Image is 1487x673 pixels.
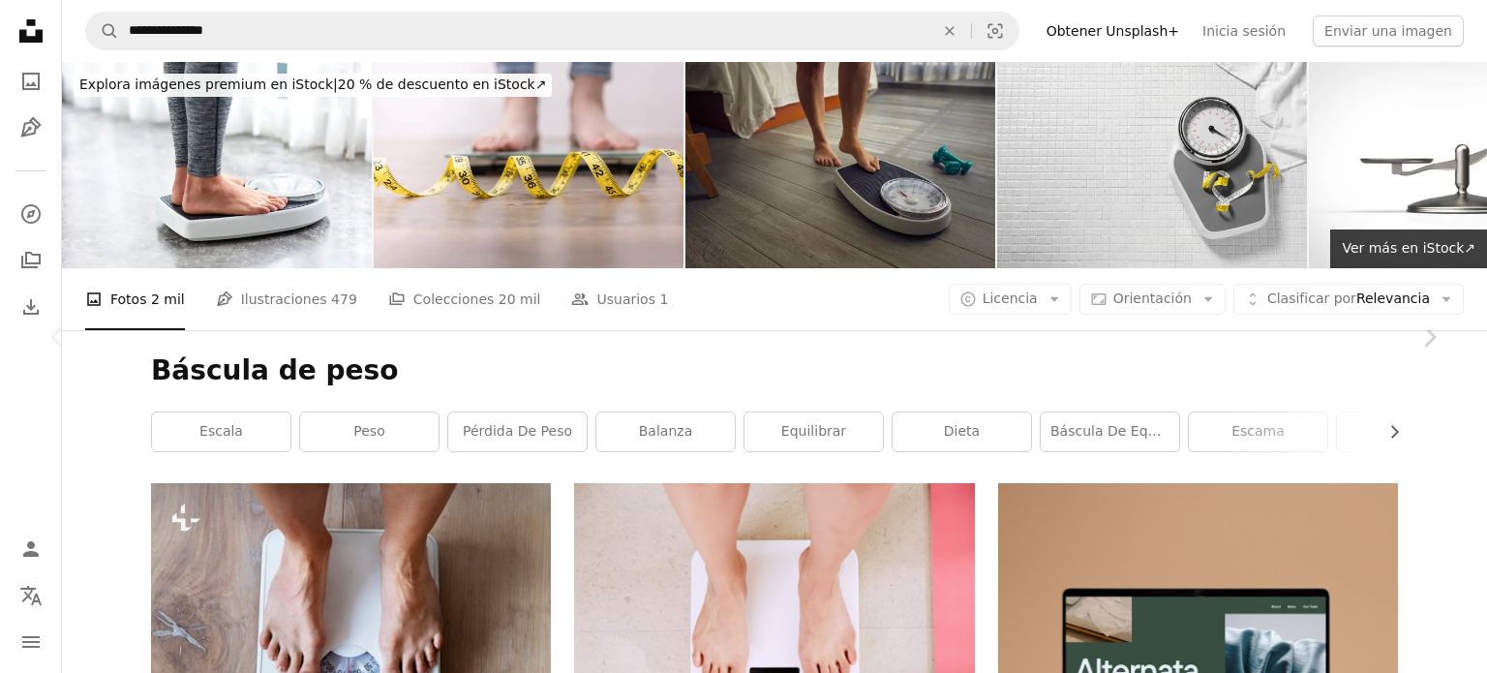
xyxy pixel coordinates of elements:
[79,76,546,92] span: 20 % de descuento en iStock ↗
[659,289,668,310] span: 1
[1267,291,1356,306] span: Clasificar por
[1377,413,1398,451] button: desplazar lista a la derecha
[1313,15,1464,46] button: Enviar una imagen
[596,413,735,451] a: balanza
[62,62,372,268] img: Chica joven sana en casa escalas
[12,62,50,101] a: Fotos
[62,62,563,108] a: Explora imágenes premium en iStock|20 % de descuento en iStock↗
[1191,15,1297,46] a: Inicia sesión
[1342,240,1475,256] span: Ver más en iStock ↗
[972,13,1018,49] button: Búsqueda visual
[983,291,1038,306] span: Licencia
[1267,290,1430,309] span: Relevancia
[79,76,338,92] span: Explora imágenes premium en iStock |
[300,413,439,451] a: peso
[893,413,1031,451] a: dieta
[448,413,587,451] a: Pérdida de peso
[216,268,357,330] a: Ilustraciones 479
[85,12,1019,50] form: Encuentra imágenes en todo el sitio
[86,13,119,49] button: Buscar en Unsplash
[1233,284,1464,315] button: Clasificar porRelevancia
[1113,291,1192,306] span: Orientación
[997,62,1307,268] img: Escalas de baño y una cinta métrica
[574,607,974,625] a: persona de pie sobre una báscula de baño digital blanca
[1079,284,1226,315] button: Orientación
[1337,413,1475,451] a: Salud
[685,62,995,268] img: Primer plano de la pierna femenina pisando una báscula. Concepto de control de peso y ejercicio d...
[12,241,50,280] a: Colecciones
[571,268,668,330] a: Usuarios 1
[152,413,290,451] a: escala
[12,623,50,661] button: Menú
[1330,229,1487,268] a: Ver más en iStock↗
[949,284,1072,315] button: Licencia
[1035,15,1191,46] a: Obtener Unsplash+
[744,413,883,451] a: equilibrar
[12,195,50,233] a: Explorar
[1189,413,1327,451] a: escama
[12,108,50,147] a: Ilustraciones
[499,289,541,310] span: 20 mil
[12,576,50,615] button: Idioma
[374,62,683,268] img: Pierna femenina pisando básculas de pesaje con cinta métrica.
[1371,244,1487,430] a: Siguiente
[928,13,971,49] button: Borrar
[1041,413,1179,451] a: Báscula de equilibrio
[12,530,50,568] a: Iniciar sesión / Registrarse
[151,614,551,631] a: Mujer embarazada pesándose
[388,268,541,330] a: Colecciones 20 mil
[151,353,1398,388] h1: Báscula de peso
[331,289,357,310] span: 479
